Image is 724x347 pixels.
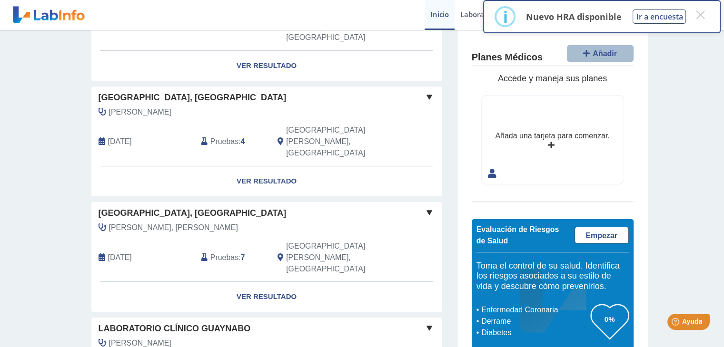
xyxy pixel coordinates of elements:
[108,136,132,147] span: 2024-05-18
[495,130,609,142] div: Añada una tarjeta para comenzar.
[479,304,591,316] li: Enfermedad Coronaria
[99,91,287,104] span: [GEOGRAPHIC_DATA], [GEOGRAPHIC_DATA]
[194,125,270,159] div: :
[633,10,686,24] button: Ir a encuesta
[91,51,442,81] a: Ver Resultado
[109,106,171,118] span: Maeng, Soobin
[692,6,709,23] button: Close this dialog
[639,310,714,337] iframe: Help widget launcher
[99,322,251,335] span: Laboratorio Clínico Guaynabo
[286,125,391,159] span: San Juan, PR
[241,253,245,261] b: 7
[593,49,617,58] span: Añadir
[91,282,442,312] a: Ver Resultado
[476,261,629,292] h5: Toma el control de su salud. Identifica los riesgos asociados a su estilo de vida y descubre cómo...
[210,136,238,147] span: Pruebas
[476,225,559,245] span: Evaluación de Riesgos de Salud
[479,327,591,338] li: Diabetes
[194,241,270,275] div: :
[91,166,442,196] a: Ver Resultado
[526,11,621,22] p: Nuevo HRA disponible
[472,52,543,63] h4: Planes Médicos
[498,74,607,83] span: Accede y maneja sus planes
[99,207,287,220] span: [GEOGRAPHIC_DATA], [GEOGRAPHIC_DATA]
[241,137,245,145] b: 4
[286,241,391,275] span: San Juan, PR
[585,231,617,240] span: Empezar
[591,313,629,325] h3: 0%
[575,227,629,243] a: Empezar
[479,316,591,327] li: Derrame
[210,252,238,263] span: Pruebas
[503,8,507,25] div: i
[567,45,634,62] button: Añadir
[108,252,132,263] span: 2023-02-21
[109,222,238,233] span: Fontanez Rodriguez, Leticia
